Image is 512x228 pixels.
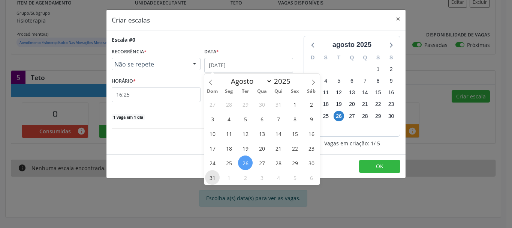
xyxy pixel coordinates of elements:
[304,112,319,126] span: Agosto 9, 2025
[304,156,319,170] span: Agosto 30, 2025
[255,97,269,112] span: Julho 30, 2025
[205,126,220,141] span: Agosto 10, 2025
[271,170,286,185] span: Setembro 4, 2025
[204,58,293,73] input: Selecione uma data
[270,89,287,94] span: Qui
[205,97,220,112] span: Julho 27, 2025
[254,89,270,94] span: Qua
[287,89,303,94] span: Sex
[112,87,201,102] input: 00:00
[373,88,383,98] span: sexta-feira, 15 de agosto de 2025
[358,52,371,63] div: Q
[222,112,236,126] span: Agosto 4, 2025
[238,97,253,112] span: Julho 29, 2025
[304,170,319,185] span: Setembro 6, 2025
[376,163,383,170] span: OK
[255,156,269,170] span: Agosto 27, 2025
[360,99,370,110] span: quinta-feira, 21 de agosto de 2025
[238,170,253,185] span: Setembro 2, 2025
[304,97,319,112] span: Agosto 2, 2025
[205,141,220,156] span: Agosto 17, 2025
[334,88,344,98] span: terça-feira, 12 de agosto de 2025
[329,40,374,50] div: agosto 2025
[320,76,331,86] span: segunda-feira, 4 de agosto de 2025
[114,60,185,68] span: Não se repete
[204,46,219,58] label: Data
[271,141,286,156] span: Agosto 21, 2025
[304,139,400,147] div: Vagas em criação: 1
[255,170,269,185] span: Setembro 3, 2025
[373,64,383,74] span: sexta-feira, 1 de agosto de 2025
[287,97,302,112] span: Agosto 1, 2025
[287,156,302,170] span: Agosto 29, 2025
[371,52,385,63] div: S
[287,141,302,156] span: Agosto 22, 2025
[320,99,331,110] span: segunda-feira, 18 de agosto de 2025
[385,52,398,63] div: S
[346,52,359,63] div: Q
[373,111,383,121] span: sexta-feira, 29 de agosto de 2025
[303,89,320,94] span: Sáb
[287,112,302,126] span: Agosto 8, 2025
[347,111,357,121] span: quarta-feira, 27 de agosto de 2025
[334,76,344,86] span: terça-feira, 5 de agosto de 2025
[238,156,253,170] span: Agosto 26, 2025
[222,97,236,112] span: Julho 28, 2025
[373,99,383,110] span: sexta-feira, 22 de agosto de 2025
[391,10,406,28] button: Close
[255,126,269,141] span: Agosto 13, 2025
[304,141,319,156] span: Agosto 23, 2025
[271,112,286,126] span: Agosto 7, 2025
[360,111,370,121] span: quinta-feira, 28 de agosto de 2025
[304,126,319,141] span: Agosto 16, 2025
[360,88,370,98] span: quinta-feira, 14 de agosto de 2025
[373,76,383,86] span: sexta-feira, 8 de agosto de 2025
[255,141,269,156] span: Agosto 20, 2025
[255,112,269,126] span: Agosto 6, 2025
[205,112,220,126] span: Agosto 3, 2025
[320,88,331,98] span: segunda-feira, 11 de agosto de 2025
[221,89,237,94] span: Seg
[386,76,397,86] span: sábado, 9 de agosto de 2025
[332,52,346,63] div: T
[359,160,400,173] button: OK
[320,111,331,121] span: segunda-feira, 25 de agosto de 2025
[205,170,220,185] span: Agosto 31, 2025
[112,114,145,120] span: 1 vaga em 1 dia
[334,99,344,110] span: terça-feira, 19 de agosto de 2025
[386,88,397,98] span: sábado, 16 de agosto de 2025
[272,76,297,86] input: Year
[222,141,236,156] span: Agosto 18, 2025
[112,36,135,44] div: Escala #0
[347,99,357,110] span: quarta-feira, 20 de agosto de 2025
[238,141,253,156] span: Agosto 19, 2025
[227,76,272,86] select: Month
[222,170,236,185] span: Setembro 1, 2025
[204,89,221,94] span: Dom
[112,46,147,58] label: RECORRÊNCIA
[112,75,136,87] label: HORÁRIO
[319,52,332,63] div: S
[347,76,357,86] span: quarta-feira, 6 de agosto de 2025
[386,99,397,110] span: sábado, 23 de agosto de 2025
[222,126,236,141] span: Agosto 11, 2025
[306,52,319,63] div: D
[287,126,302,141] span: Agosto 15, 2025
[287,170,302,185] span: Setembro 5, 2025
[271,97,286,112] span: Julho 31, 2025
[334,111,344,121] span: terça-feira, 26 de agosto de 2025
[374,139,380,147] span: / 5
[238,126,253,141] span: Agosto 12, 2025
[112,15,150,25] h5: Criar escalas
[271,156,286,170] span: Agosto 28, 2025
[237,89,254,94] span: Ter
[386,64,397,74] span: sábado, 2 de agosto de 2025
[360,76,370,86] span: quinta-feira, 7 de agosto de 2025
[386,111,397,121] span: sábado, 30 de agosto de 2025
[347,88,357,98] span: quarta-feira, 13 de agosto de 2025
[205,156,220,170] span: Agosto 24, 2025
[222,156,236,170] span: Agosto 25, 2025
[271,126,286,141] span: Agosto 14, 2025
[238,112,253,126] span: Agosto 5, 2025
